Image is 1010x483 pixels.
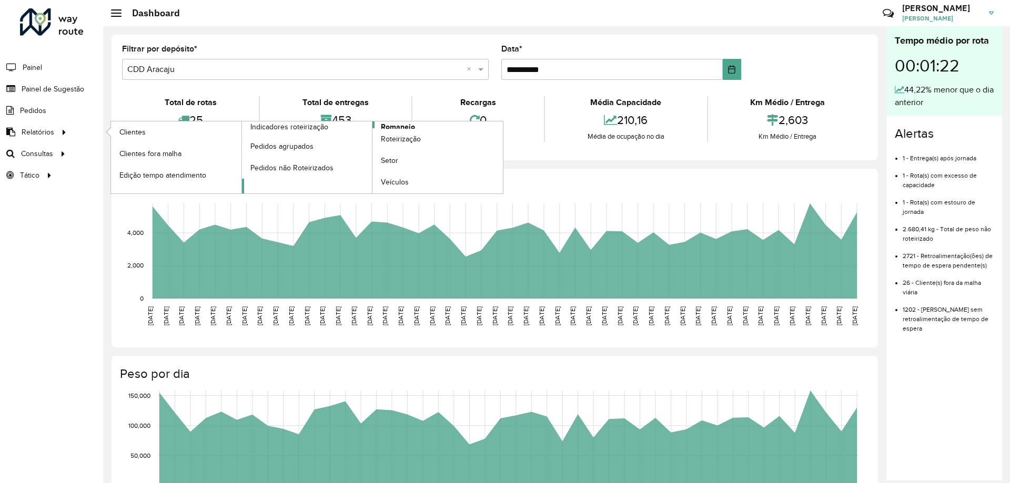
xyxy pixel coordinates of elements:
[22,127,54,138] span: Relatórios
[288,306,295,325] text: [DATE]
[256,306,263,325] text: [DATE]
[444,306,451,325] text: [DATE]
[122,7,180,19] h2: Dashboard
[250,121,328,132] span: Indicadores roteirização
[569,306,576,325] text: [DATE]
[372,129,503,150] a: Roteirização
[119,148,181,159] span: Clientes fora malha
[710,306,717,325] text: [DATE]
[250,162,334,173] span: Pedidos não Roteirizados
[111,165,241,186] a: Edição tempo atendimento
[773,306,780,325] text: [DATE]
[711,96,865,109] div: Km Médio / Entrega
[903,163,994,190] li: 1 - Rota(s) com excesso de capacidade
[119,127,146,138] span: Clientes
[415,109,541,131] div: 0
[632,306,639,325] text: [DATE]
[903,190,994,217] li: 1 - Rota(s) com estouro de jornada
[851,306,858,325] text: [DATE]
[262,96,408,109] div: Total de entregas
[804,306,811,325] text: [DATE]
[22,84,84,95] span: Painel de Sugestão
[23,62,42,73] span: Painel
[895,126,994,141] h4: Alertas
[903,270,994,297] li: 26 - Cliente(s) fora da malha viária
[835,306,842,325] text: [DATE]
[895,34,994,48] div: Tempo médio por rota
[548,109,704,131] div: 210,16
[272,306,279,325] text: [DATE]
[125,109,256,131] div: 25
[178,306,185,325] text: [DATE]
[163,306,169,325] text: [DATE]
[903,217,994,243] li: 2.680,41 kg - Total de peso não roteirizado
[585,306,592,325] text: [DATE]
[372,172,503,193] a: Veículos
[501,43,522,55] label: Data
[757,306,764,325] text: [DATE]
[413,306,420,325] text: [DATE]
[903,146,994,163] li: 1 - Entrega(s) após jornada
[366,306,373,325] text: [DATE]
[726,306,733,325] text: [DATE]
[617,306,623,325] text: [DATE]
[742,306,749,325] text: [DATE]
[127,262,144,269] text: 2,000
[128,422,150,429] text: 100,000
[476,306,482,325] text: [DATE]
[119,170,206,181] span: Edição tempo atendimento
[319,306,326,325] text: [DATE]
[242,157,372,178] a: Pedidos não Roteirizados
[250,141,314,152] span: Pedidos agrupados
[679,306,686,325] text: [DATE]
[381,121,415,132] span: Romaneio
[548,96,704,109] div: Média Capacidade
[711,109,865,131] div: 2,603
[723,59,741,80] button: Choose Date
[648,306,654,325] text: [DATE]
[601,306,608,325] text: [DATE]
[902,3,981,13] h3: [PERSON_NAME]
[789,306,795,325] text: [DATE]
[538,306,545,325] text: [DATE]
[225,306,232,325] text: [DATE]
[381,155,398,166] span: Setor
[304,306,310,325] text: [DATE]
[381,177,409,188] span: Veículos
[895,84,994,109] div: 44,22% menor que o dia anterior
[902,14,981,23] span: [PERSON_NAME]
[491,306,498,325] text: [DATE]
[711,131,865,142] div: Km Médio / Entrega
[20,105,46,116] span: Pedidos
[372,150,503,171] a: Setor
[120,366,867,382] h4: Peso por dia
[554,306,561,325] text: [DATE]
[242,121,503,193] a: Romaneio
[335,306,341,325] text: [DATE]
[128,392,150,399] text: 150,000
[903,297,994,333] li: 1202 - [PERSON_NAME] sem retroalimentação de tempo de espera
[820,306,827,325] text: [DATE]
[381,306,388,325] text: [DATE]
[381,133,421,145] span: Roteirização
[209,306,216,325] text: [DATE]
[397,306,404,325] text: [DATE]
[127,229,144,236] text: 4,000
[895,48,994,84] div: 00:01:22
[122,43,197,55] label: Filtrar por depósito
[130,452,150,459] text: 50,000
[415,96,541,109] div: Recargas
[20,170,39,181] span: Tático
[522,306,529,325] text: [DATE]
[350,306,357,325] text: [DATE]
[147,306,154,325] text: [DATE]
[467,63,476,76] span: Clear all
[262,109,408,131] div: 453
[111,121,372,193] a: Indicadores roteirização
[903,243,994,270] li: 2721 - Retroalimentação(ões) de tempo de espera pendente(s)
[21,148,53,159] span: Consultas
[507,306,513,325] text: [DATE]
[125,96,256,109] div: Total de rotas
[111,143,241,164] a: Clientes fora malha
[111,121,241,142] a: Clientes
